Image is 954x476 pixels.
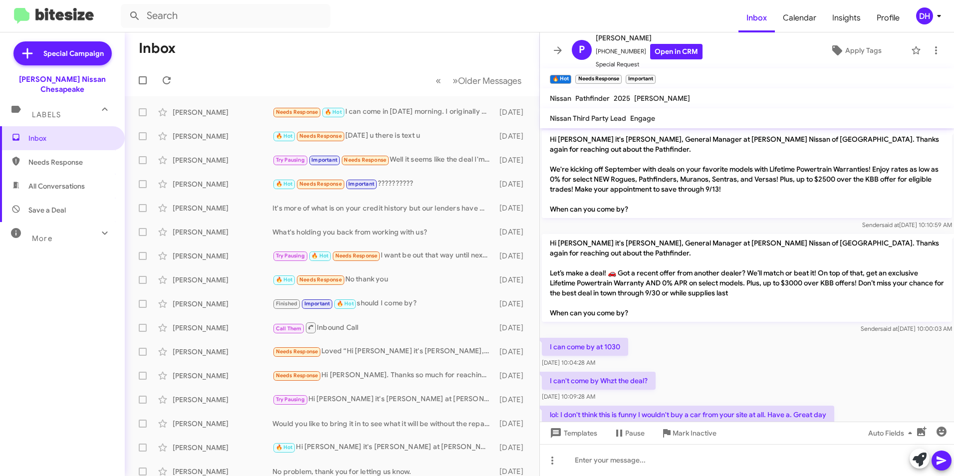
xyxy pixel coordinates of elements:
span: Labels [32,110,61,119]
span: 🔥 Hot [276,444,293,451]
div: Well it seems like the deal I'm trying to achieve is nearly impossible. Also I've recently change... [272,154,495,166]
div: [PERSON_NAME] [173,347,272,357]
div: [PERSON_NAME] [173,275,272,285]
div: [DATE] [495,323,531,333]
a: Inbox [738,3,775,32]
div: [DATE] [495,227,531,237]
span: 2025 [614,94,630,103]
div: [DATE] u there is text u [272,130,495,142]
span: Important [311,157,337,163]
span: Needs Response [276,372,318,379]
span: [PERSON_NAME] [596,32,703,44]
div: Hi [PERSON_NAME] it's [PERSON_NAME] at [PERSON_NAME] Nissan of [GEOGRAPHIC_DATA]. Let’s make a de... [272,442,495,453]
div: [PERSON_NAME] [173,155,272,165]
button: Templates [540,424,605,442]
div: [PERSON_NAME] [173,395,272,405]
div: [DATE] [495,371,531,381]
span: » [453,74,458,87]
span: Older Messages [458,75,521,86]
span: Special Campaign [43,48,104,58]
span: Important [348,181,374,187]
div: [DATE] [495,347,531,357]
p: Hi [PERSON_NAME] it's [PERSON_NAME], General Manager at [PERSON_NAME] Nissan of [GEOGRAPHIC_DATA]... [542,234,952,322]
div: [DATE] [495,299,531,309]
div: Hi [PERSON_NAME] it's [PERSON_NAME] at [PERSON_NAME] Nissan of [GEOGRAPHIC_DATA]. Let’s make a de... [272,394,495,405]
div: [DATE] [495,275,531,285]
button: Previous [430,70,447,91]
span: [DATE] 10:04:28 AM [542,359,595,366]
p: Hi [PERSON_NAME] it's [PERSON_NAME], General Manager at [PERSON_NAME] Nissan of [GEOGRAPHIC_DATA]... [542,130,952,218]
span: Nissan [550,94,571,103]
div: [PERSON_NAME] [173,203,272,213]
span: Needs Response [299,181,342,187]
span: Finished [276,300,298,307]
span: said at [882,221,899,229]
div: [PERSON_NAME] [173,323,272,333]
span: Needs Response [299,276,342,283]
a: Insights [824,3,869,32]
span: All Conversations [28,181,85,191]
span: Needs Response [276,348,318,355]
button: Next [447,70,527,91]
div: I can come in [DATE] morning. I originally got the 2023 rogue from your dealership [272,106,495,118]
div: [PERSON_NAME] [173,419,272,429]
span: « [436,74,441,87]
span: Needs Response [335,252,378,259]
div: [DATE] [495,203,531,213]
div: [PERSON_NAME] [173,179,272,189]
span: Profile [869,3,908,32]
a: Special Campaign [13,41,112,65]
button: Apply Tags [805,41,906,59]
small: Needs Response [575,75,621,84]
div: What's holding you back from working with us? [272,227,495,237]
span: More [32,234,52,243]
div: Loved “Hi [PERSON_NAME] it's [PERSON_NAME], General Manager at [PERSON_NAME] Nissan of [GEOGRAPHI... [272,346,495,357]
div: [PERSON_NAME] [173,131,272,141]
small: 🔥 Hot [550,75,571,84]
nav: Page navigation example [430,70,527,91]
span: [DATE] 10:09:28 AM [542,393,595,400]
div: [PERSON_NAME] [173,107,272,117]
div: Would you like to bring it in to see what it will be without the repairs ? [272,419,495,429]
h1: Inbox [139,40,176,56]
input: Search [121,4,330,28]
span: Needs Response [299,133,342,139]
div: [DATE] [495,131,531,141]
div: Inbound Call [272,321,495,334]
span: Sender [DATE] 10:10:59 AM [862,221,952,229]
div: [PERSON_NAME] [173,443,272,453]
span: Sender [DATE] 10:00:03 AM [861,325,952,332]
span: Save a Deal [28,205,66,215]
button: Auto Fields [860,424,924,442]
span: 🔥 Hot [276,133,293,139]
div: [DATE] [495,443,531,453]
button: Pause [605,424,653,442]
p: I can't come by Whzt the deal? [542,372,656,390]
a: Calendar [775,3,824,32]
span: Inbox [28,133,113,143]
span: [PERSON_NAME] [634,94,690,103]
div: I want be out that way until next month [272,250,495,261]
span: Needs Response [344,157,386,163]
span: Call Them [276,325,302,332]
div: Hi [PERSON_NAME]. Thanks so much for reaching out! I have spoken with [PERSON_NAME] this morning ... [272,370,495,381]
div: [DATE] [495,155,531,165]
span: Auto Fields [868,424,916,442]
span: P [579,42,585,58]
span: Try Pausing [276,157,305,163]
span: Needs Response [28,157,113,167]
p: I can come by at 1030 [542,338,628,356]
div: [DATE] [495,179,531,189]
div: [DATE] [495,419,531,429]
span: said at [880,325,898,332]
span: 🔥 Hot [276,181,293,187]
span: Pause [625,424,645,442]
div: [DATE] [495,251,531,261]
span: [PHONE_NUMBER] [596,44,703,59]
div: should I come by? [272,298,495,309]
span: Apply Tags [845,41,882,59]
a: Open in CRM [650,44,703,59]
span: Needs Response [276,109,318,115]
